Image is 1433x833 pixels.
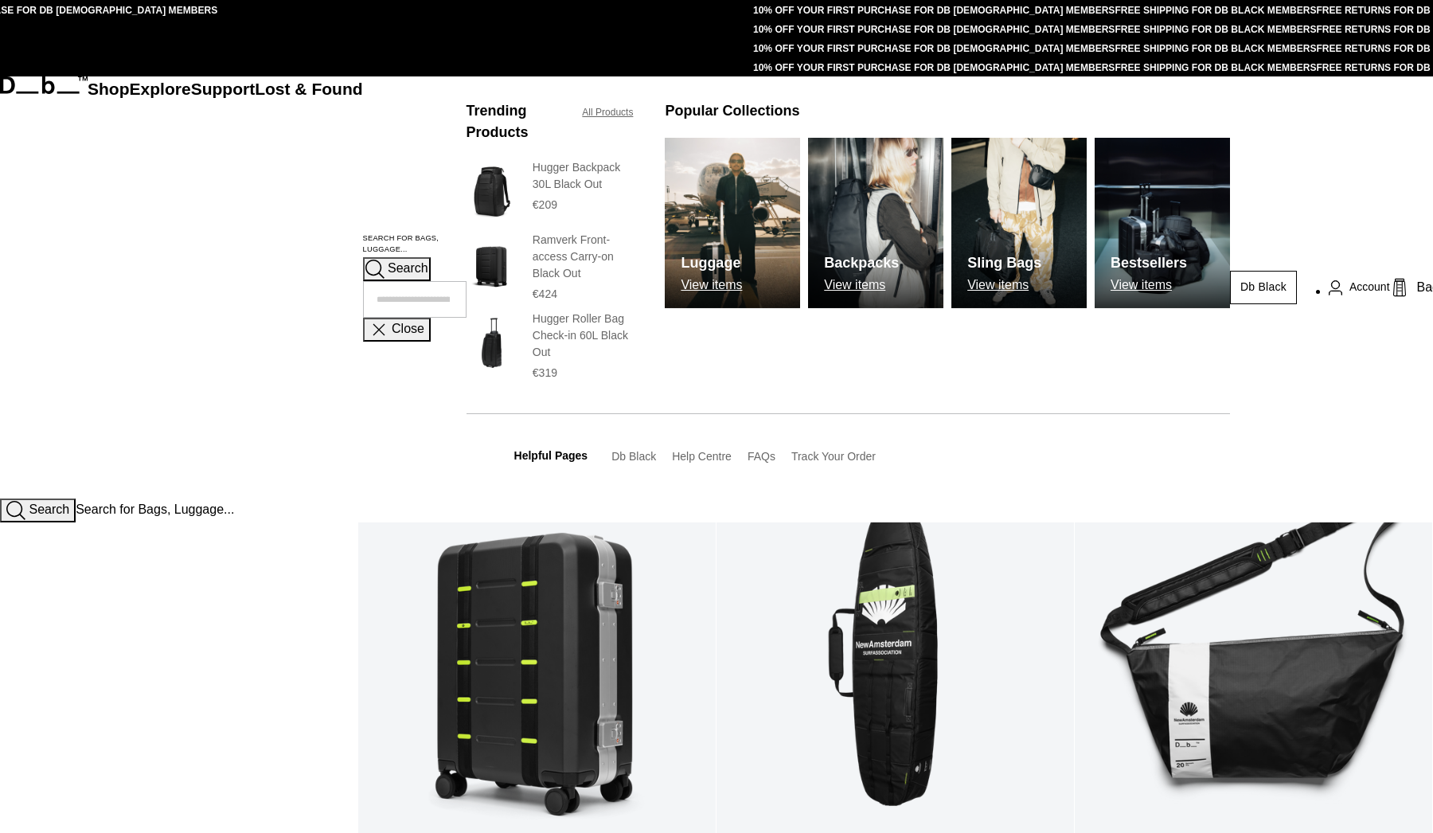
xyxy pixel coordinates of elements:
[672,450,732,463] a: Help Centre
[753,62,1115,73] a: 10% OFF YOUR FIRST PURCHASE FOR DB [DEMOGRAPHIC_DATA] MEMBERS
[1095,138,1230,308] img: Db
[1095,138,1230,308] a: Db Bestsellers View items
[1111,278,1187,292] p: View items
[533,366,557,379] span: €319
[388,261,428,275] span: Search
[748,450,775,463] a: FAQs
[392,322,424,335] span: Close
[753,43,1115,54] a: 10% OFF YOUR FIRST PURCHASE FOR DB [DEMOGRAPHIC_DATA] MEMBERS
[29,503,69,516] span: Search
[951,138,1087,308] a: Db Sling Bags View items
[88,76,363,499] nav: Main Navigation
[824,252,899,274] h3: Backpacks
[1115,62,1316,73] a: FREE SHIPPING FOR DB BLACK MEMBERS
[1115,5,1316,16] a: FREE SHIPPING FOR DB BLACK MEMBERS
[255,80,362,98] a: Lost & Found
[951,138,1087,308] img: Db
[363,257,431,281] button: Search
[467,159,517,224] img: Hugger Backpack 30L Black Out
[88,80,130,98] a: Shop
[1111,252,1187,274] h3: Bestsellers
[363,318,431,342] button: Close
[467,159,634,224] a: Hugger Backpack 30L Black Out Hugger Backpack 30L Black Out €209
[467,311,634,381] a: Hugger Roller Bag Check-in 60L Black Out Hugger Roller Bag Check-in 60L Black Out €319
[363,233,467,256] label: Search for Bags, Luggage...
[808,138,943,308] img: Db
[467,100,567,143] h3: Trending Products
[967,278,1041,292] p: View items
[533,232,634,282] h3: Ramverk Front-access Carry-on Black Out
[665,138,800,308] a: Db Luggage View items
[467,311,517,375] img: Hugger Roller Bag Check-in 60L Black Out
[1329,278,1390,297] a: Account
[1349,279,1390,295] span: Account
[467,232,634,303] a: Ramverk Front-access Carry-on Black Out Ramverk Front-access Carry-on Black Out €424
[582,105,633,119] a: All Products
[791,450,876,463] a: Track Your Order
[514,448,588,464] h3: Helpful Pages
[533,159,634,193] h3: Hugger Backpack 30L Black Out
[533,287,557,300] span: €424
[681,252,742,274] h3: Luggage
[467,232,517,296] img: Ramverk Front-access Carry-on Black Out
[824,278,899,292] p: View items
[533,198,557,211] span: €209
[533,311,634,361] h3: Hugger Roller Bag Check-in 60L Black Out
[808,138,943,308] a: Db Backpacks View items
[967,252,1041,274] h3: Sling Bags
[611,450,656,463] a: Db Black
[1115,24,1316,35] a: FREE SHIPPING FOR DB BLACK MEMBERS
[191,80,256,98] a: Support
[665,100,799,122] h3: Popular Collections
[753,24,1115,35] a: 10% OFF YOUR FIRST PURCHASE FOR DB [DEMOGRAPHIC_DATA] MEMBERS
[681,278,742,292] p: View items
[1115,43,1316,54] a: FREE SHIPPING FOR DB BLACK MEMBERS
[753,5,1115,16] a: 10% OFF YOUR FIRST PURCHASE FOR DB [DEMOGRAPHIC_DATA] MEMBERS
[130,80,191,98] a: Explore
[1230,271,1297,304] a: Db Black
[665,138,800,308] img: Db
